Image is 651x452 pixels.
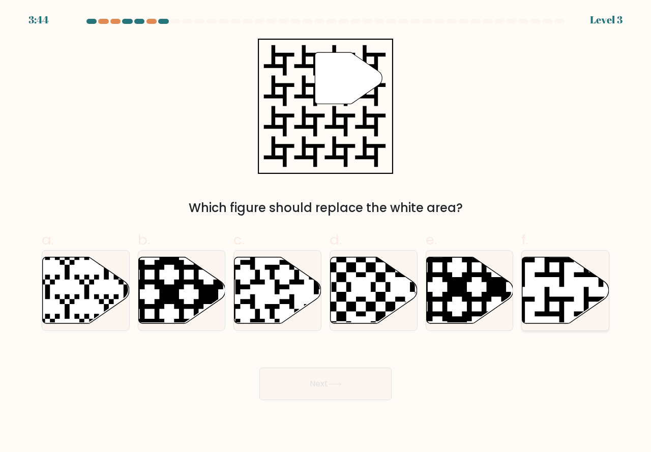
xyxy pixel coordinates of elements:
[330,230,342,250] span: d.
[426,230,437,250] span: e.
[315,52,382,104] g: "
[138,230,150,250] span: b.
[233,230,245,250] span: c.
[28,12,49,27] div: 3:44
[521,230,528,250] span: f.
[48,199,603,217] div: Which figure should replace the white area?
[590,12,623,27] div: Level 3
[259,368,392,400] button: Next
[42,230,54,250] span: a.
